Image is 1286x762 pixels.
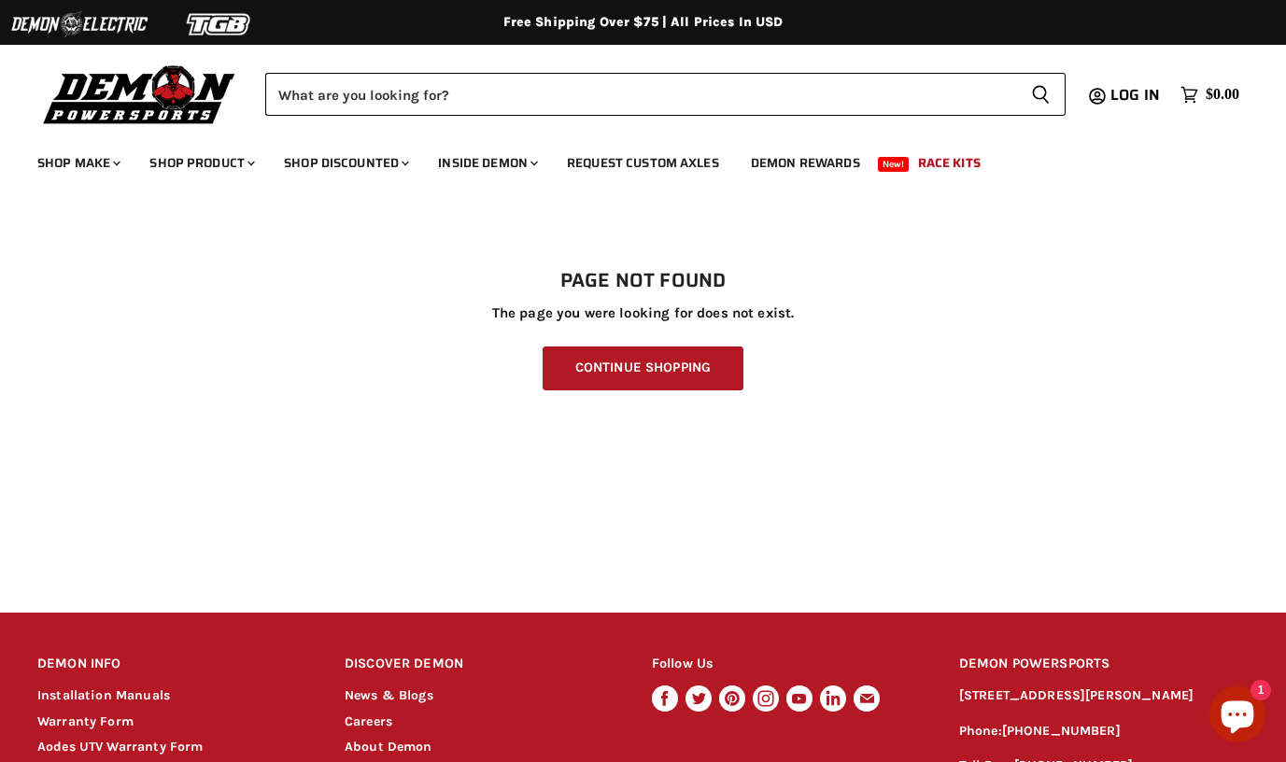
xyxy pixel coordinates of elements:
[1206,86,1239,104] span: $0.00
[345,713,392,729] a: Careers
[37,305,1249,321] p: The page you were looking for does not exist.
[878,157,910,172] span: New!
[1016,73,1066,116] button: Search
[424,144,549,182] a: Inside Demon
[149,7,290,42] img: TGB Logo 2
[135,144,266,182] a: Shop Product
[37,739,203,755] a: Aodes UTV Warranty Form
[1110,83,1160,106] span: Log in
[652,642,924,686] h2: Follow Us
[345,739,432,755] a: About Demon
[37,270,1249,292] h1: Page not found
[345,687,433,703] a: News & Blogs
[959,642,1249,686] h2: DEMON POWERSPORTS
[1204,686,1271,747] inbox-online-store-chat: Shopify online store chat
[37,61,242,127] img: Demon Powersports
[1171,81,1249,108] a: $0.00
[9,7,149,42] img: Demon Electric Logo 2
[553,144,733,182] a: Request Custom Axles
[904,144,995,182] a: Race Kits
[37,713,134,729] a: Warranty Form
[1002,723,1121,739] a: [PHONE_NUMBER]
[270,144,420,182] a: Shop Discounted
[23,144,132,182] a: Shop Make
[265,73,1066,116] form: Product
[37,642,309,686] h2: DEMON INFO
[37,687,170,703] a: Installation Manuals
[345,642,616,686] h2: DISCOVER DEMON
[737,144,874,182] a: Demon Rewards
[23,136,1235,182] ul: Main menu
[1102,87,1171,104] a: Log in
[959,685,1249,707] p: [STREET_ADDRESS][PERSON_NAME]
[265,73,1016,116] input: Search
[959,721,1249,742] p: Phone:
[543,346,743,390] a: Continue Shopping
